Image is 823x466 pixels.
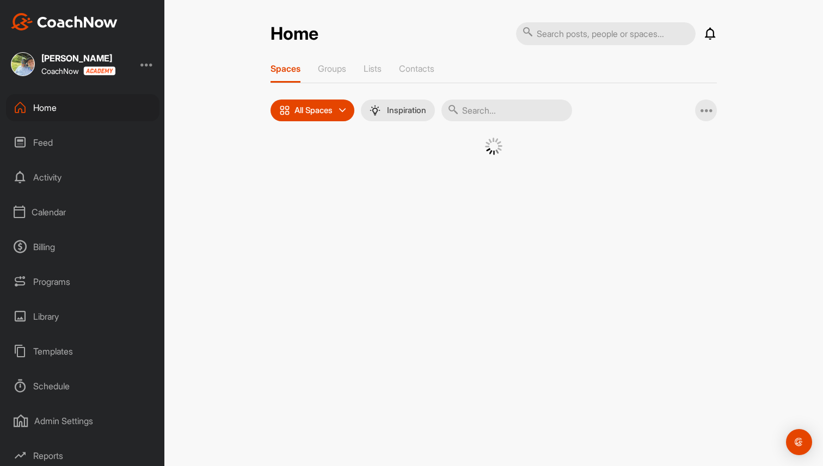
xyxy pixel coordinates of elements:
[399,63,434,74] p: Contacts
[294,106,333,115] p: All Spaces
[318,63,346,74] p: Groups
[271,23,318,45] h2: Home
[41,66,115,76] div: CoachNow
[6,164,159,191] div: Activity
[6,303,159,330] div: Library
[6,407,159,434] div: Admin Settings
[6,338,159,365] div: Templates
[41,54,115,63] div: [PERSON_NAME]
[271,63,300,74] p: Spaces
[364,63,382,74] p: Lists
[11,13,118,30] img: CoachNow
[11,52,35,76] img: square_60f0c87aa5657eed2d697613c659ab83.jpg
[485,138,502,155] img: G6gVgL6ErOh57ABN0eRmCEwV0I4iEi4d8EwaPGI0tHgoAbU4EAHFLEQAh+QQFCgALACwIAA4AGAASAAAEbHDJSesaOCdk+8xg...
[6,372,159,400] div: Schedule
[516,22,696,45] input: Search posts, people or spaces...
[6,268,159,295] div: Programs
[370,105,380,116] img: menuIcon
[83,66,115,76] img: CoachNow acadmey
[441,100,572,121] input: Search...
[6,129,159,156] div: Feed
[279,105,290,116] img: icon
[6,198,159,226] div: Calendar
[387,106,426,115] p: Inspiration
[6,94,159,121] div: Home
[786,429,812,455] div: Open Intercom Messenger
[6,233,159,260] div: Billing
